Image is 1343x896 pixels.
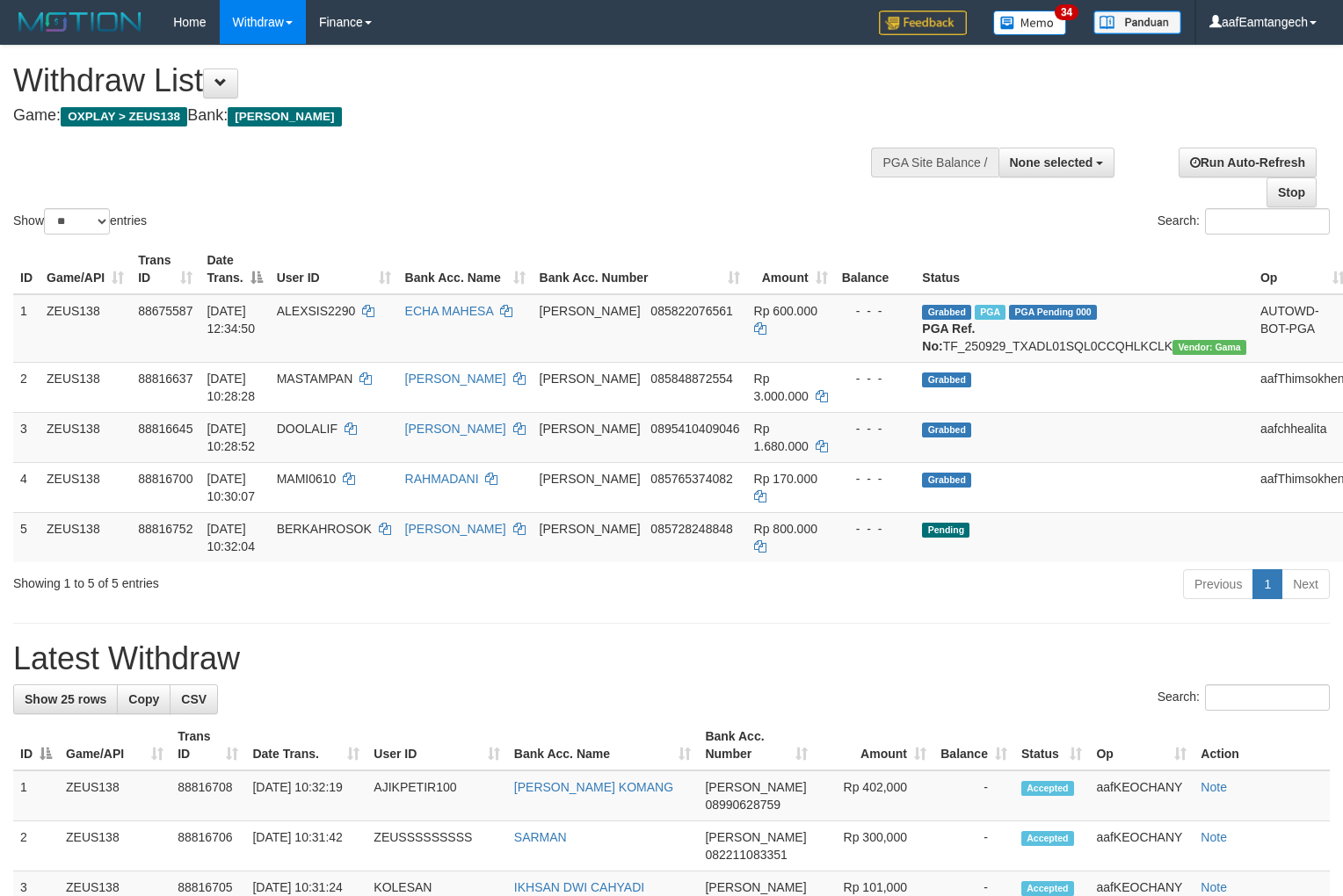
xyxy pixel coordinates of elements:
div: - - - [842,520,909,538]
div: - - - [842,420,909,437]
td: 5 [13,512,40,562]
div: - - - [842,370,909,387]
h1: Withdraw List [13,63,878,98]
span: Accepted [1021,781,1074,796]
span: Copy 082211083351 to clipboard [705,848,787,862]
span: [DATE] 10:32:04 [207,522,255,553]
td: 2 [13,362,40,412]
span: OXPLAY > ZEUS138 [61,107,187,126]
td: - [933,770,1014,821]
span: [DATE] 10:28:28 [207,372,255,403]
a: SARMAN [514,830,567,844]
span: [PERSON_NAME] [705,780,806,794]
span: Rp 170.000 [754,472,817,486]
span: Copy [128,692,159,706]
th: Op: activate to sort column ascending [1089,720,1194,770]
td: ZEUS138 [40,412,131,462]
a: [PERSON_NAME] [405,522,506,536]
td: [DATE] 10:31:42 [245,821,367,871]
span: Vendor URL: https://trx31.1velocity.biz [1172,340,1246,355]
th: Bank Acc. Name: activate to sort column ascending [507,720,699,770]
a: CSV [170,684,218,714]
span: MASTAMPAN [277,372,353,386]
b: PGA Ref. No: [922,322,975,353]
th: Bank Acc. Number: activate to sort column ascending [698,720,815,770]
th: Bank Acc. Number: activate to sort column ascending [533,244,747,294]
td: aafKEOCHANY [1089,821,1194,871]
a: Show 25 rows [13,684,118,714]
th: Action [1194,720,1330,770]
th: Status [915,244,1253,294]
span: Grabbed [922,305,971,320]
td: 1 [13,770,59,821]
span: Marked by aafpengsreynich [975,305,1005,320]
a: [PERSON_NAME] [405,422,506,436]
span: [PERSON_NAME] [705,880,806,894]
a: 1 [1252,569,1282,599]
td: Rp 402,000 [815,770,933,821]
td: AJIKPETIR100 [367,770,506,821]
span: PGA Pending [1009,305,1097,320]
span: [PERSON_NAME] [540,422,641,436]
span: Copy 085765374082 to clipboard [650,472,732,486]
span: Grabbed [922,423,971,437]
span: Show 25 rows [25,692,106,706]
span: [PERSON_NAME] [540,372,641,386]
img: Feedback.jpg [879,11,967,35]
span: [PERSON_NAME] [705,830,806,844]
td: 88816708 [171,770,245,821]
span: 88816752 [138,522,192,536]
span: BERKAHROSOK [277,522,372,536]
a: [PERSON_NAME] [405,372,506,386]
th: User ID: activate to sort column ascending [367,720,506,770]
th: Game/API: activate to sort column ascending [40,244,131,294]
button: None selected [998,148,1115,177]
th: Balance [835,244,916,294]
td: TF_250929_TXADL01SQL0CCQHLKCLK [915,294,1253,363]
input: Search: [1205,208,1330,235]
td: ZEUS138 [59,770,171,821]
span: Rp 600.000 [754,304,817,318]
img: panduan.png [1093,11,1181,34]
span: Copy 085728248848 to clipboard [650,522,732,536]
th: Date Trans.: activate to sort column descending [200,244,269,294]
span: [DATE] 10:30:07 [207,472,255,503]
div: Showing 1 to 5 of 5 entries [13,567,547,592]
img: Button%20Memo.svg [993,11,1067,35]
span: Rp 800.000 [754,522,817,536]
th: ID [13,244,40,294]
label: Search: [1158,684,1330,711]
span: MAMI0610 [277,472,337,486]
td: ZEUS138 [40,512,131,562]
span: Accepted [1021,881,1074,896]
select: Showentries [44,208,110,235]
th: Amount: activate to sort column ascending [747,244,835,294]
td: 1 [13,294,40,363]
span: Copy 085848872554 to clipboard [650,372,732,386]
td: Rp 300,000 [815,821,933,871]
td: 88816706 [171,821,245,871]
span: Rp 3.000.000 [754,372,809,403]
a: ECHA MAHESA [405,304,493,318]
td: ZEUS138 [40,362,131,412]
label: Search: [1158,208,1330,235]
span: DOOLALIF [277,422,338,436]
span: [PERSON_NAME] [540,472,641,486]
span: Copy 0895410409046 to clipboard [650,422,739,436]
a: [PERSON_NAME] KOMANG [514,780,673,794]
span: Copy 08990628759 to clipboard [705,798,780,812]
th: User ID: activate to sort column ascending [270,244,398,294]
td: - [933,821,1014,871]
span: [PERSON_NAME] [228,107,341,126]
td: 2 [13,821,59,871]
span: 88675587 [138,304,192,318]
td: 3 [13,412,40,462]
span: ALEXSIS2290 [277,304,356,318]
td: aafKEOCHANY [1089,770,1194,821]
a: Note [1201,780,1227,794]
td: 4 [13,462,40,512]
span: [PERSON_NAME] [540,522,641,536]
td: ZEUS138 [40,462,131,512]
th: Amount: activate to sort column ascending [815,720,933,770]
a: IKHSAN DWI CAHYADI [514,880,644,894]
